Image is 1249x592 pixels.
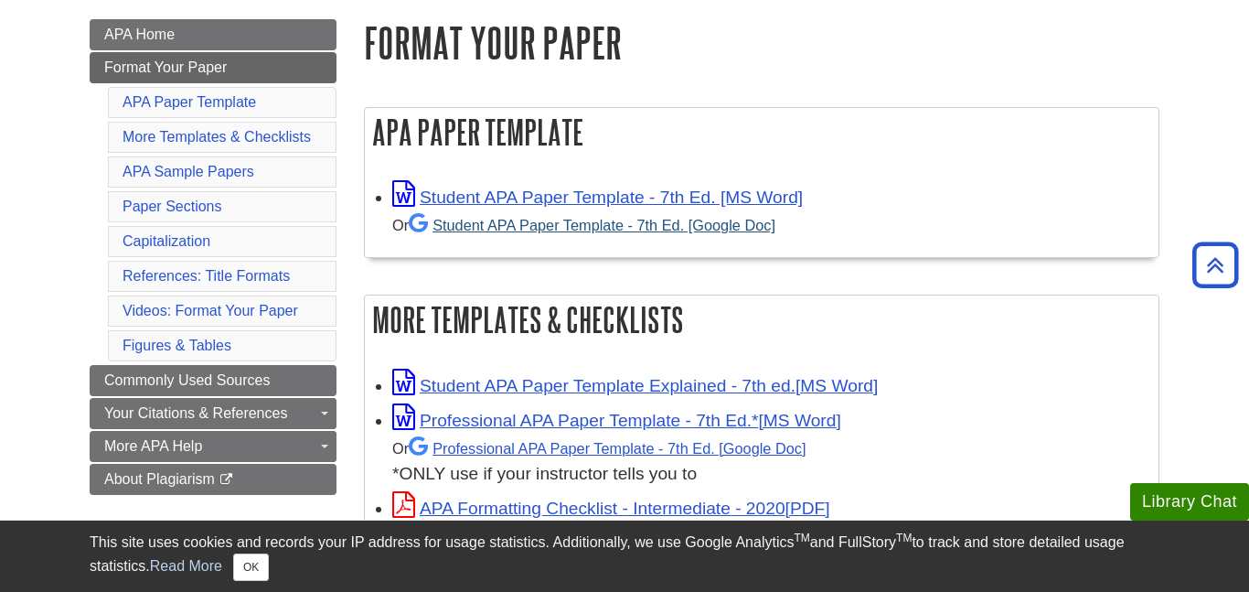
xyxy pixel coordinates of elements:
[219,474,234,486] i: This link opens in a new window
[1130,483,1249,521] button: Library Chat
[104,59,227,75] span: Format Your Paper
[90,532,1159,581] div: This site uses cookies and records your IP address for usage statistics. Additionally, we use Goo...
[104,372,270,388] span: Commonly Used Sources
[392,435,1149,489] div: *ONLY use if your instructor tells you to
[104,27,175,42] span: APA Home
[90,464,336,495] a: About Plagiarism
[392,376,878,395] a: Link opens in new window
[104,438,202,454] span: More APA Help
[123,199,222,214] a: Paper Sections
[123,233,210,249] a: Capitalization
[392,217,775,233] small: Or
[123,303,298,318] a: Videos: Format Your Paper
[392,188,803,207] a: Link opens in new window
[365,108,1158,156] h2: APA Paper Template
[104,471,215,487] span: About Plagiarism
[392,440,806,457] small: Or
[123,94,256,110] a: APA Paper Template
[123,338,231,353] a: Figures & Tables
[896,532,912,544] sup: TM
[90,365,336,396] a: Commonly Used Sources
[392,411,841,430] a: Link opens in new window
[364,19,1159,66] h1: Format Your Paper
[794,532,809,544] sup: TM
[392,499,830,518] a: Link opens in new window
[409,440,806,457] a: Professional APA Paper Template - 7th Ed.
[104,405,287,421] span: Your Citations & References
[90,52,336,83] a: Format Your Paper
[233,554,269,581] button: Close
[150,558,222,574] a: Read More
[365,296,1158,344] h2: More Templates & Checklists
[123,129,311,145] a: More Templates & Checklists
[1186,253,1244,277] a: Back to Top
[123,164,254,179] a: APA Sample Papers
[123,268,290,284] a: References: Title Formats
[90,398,336,429] a: Your Citations & References
[90,19,336,495] div: Guide Page Menu
[90,19,336,50] a: APA Home
[409,217,775,233] a: Student APA Paper Template - 7th Ed. [Google Doc]
[90,431,336,462] a: More APA Help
